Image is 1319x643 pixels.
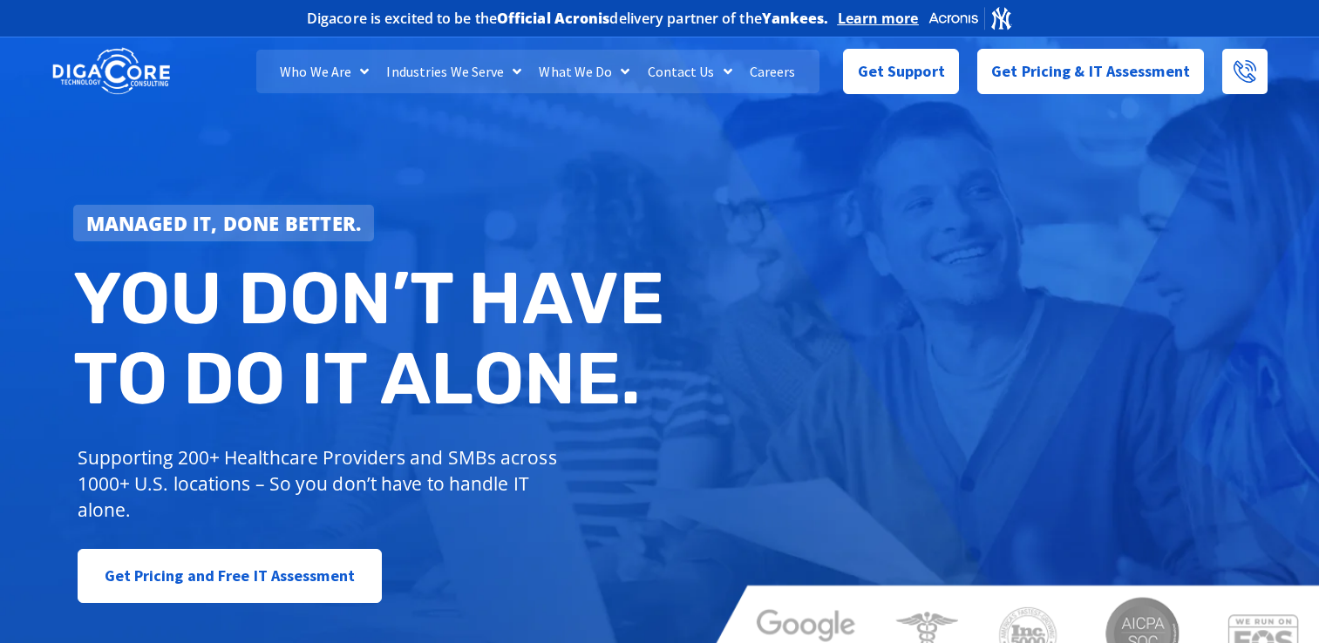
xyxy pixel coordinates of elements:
[497,9,610,28] b: Official Acronis
[928,5,1013,30] img: Acronis
[838,10,919,27] a: Learn more
[762,9,829,28] b: Yankees.
[639,50,741,93] a: Contact Us
[843,49,959,94] a: Get Support
[741,50,805,93] a: Careers
[78,444,565,523] p: Supporting 200+ Healthcare Providers and SMBs across 1000+ U.S. locations – So you don’t have to ...
[530,50,638,93] a: What We Do
[307,11,829,25] h2: Digacore is excited to be the delivery partner of the
[271,50,377,93] a: Who We Are
[52,46,170,98] img: DigaCore Technology Consulting
[105,558,355,593] span: Get Pricing and Free IT Assessment
[86,210,362,236] strong: Managed IT, done better.
[73,259,673,418] h2: You don’t have to do IT alone.
[977,49,1204,94] a: Get Pricing & IT Assessment
[256,50,820,93] nav: Menu
[73,205,375,241] a: Managed IT, done better.
[78,549,382,603] a: Get Pricing and Free IT Assessment
[377,50,530,93] a: Industries We Serve
[858,54,945,89] span: Get Support
[991,54,1190,89] span: Get Pricing & IT Assessment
